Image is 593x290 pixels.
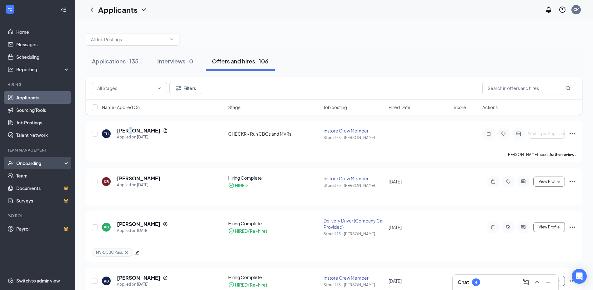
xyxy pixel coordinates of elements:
[520,179,527,184] svg: ActiveChat
[532,277,542,287] button: ChevronUp
[16,194,70,207] a: SurveysCrown
[16,51,70,63] a: Scheduling
[8,82,68,87] div: Hiring
[569,178,576,185] svg: Ellipses
[16,129,70,141] a: Talent Network
[573,7,579,12] div: CM
[228,182,234,188] svg: CheckmarkCircle
[389,224,402,230] span: [DATE]
[228,131,320,137] div: CHECKR - Run CBCs and MVRs
[569,130,576,137] svg: Ellipses
[228,282,234,288] svg: CheckmarkCircle
[212,57,269,65] div: Offers and hires · 106
[117,281,168,287] div: Applied on [DATE]
[545,278,552,286] svg: Minimize
[324,275,385,281] div: Instore Crew Member
[102,104,140,110] span: Name · Applied On
[529,129,565,139] button: Waiting on Applicant
[16,26,70,38] a: Home
[157,57,193,65] div: Interviews · 0
[507,152,576,157] p: [PERSON_NAME] needs
[228,228,234,234] svg: CheckmarkCircle
[228,274,320,280] div: Hiring Complete
[545,6,552,13] svg: Notifications
[169,82,201,94] button: Filter Filters
[515,131,522,136] svg: ActiveChat
[98,4,138,15] h1: Applicants
[117,182,160,188] div: Applied on [DATE]
[60,7,67,13] svg: Collapse
[117,221,160,227] h5: [PERSON_NAME]
[117,227,168,234] div: Applied on [DATE]
[8,147,68,153] div: Team Management
[485,131,492,136] svg: Note
[389,104,410,110] span: Hired Date
[104,179,109,184] div: KB
[565,86,570,91] svg: MagnifyingGlass
[324,127,385,134] div: Instore Crew Member
[117,274,160,281] h5: [PERSON_NAME]
[490,179,497,184] svg: Note
[389,278,402,284] span: [DATE]
[88,6,96,13] svg: ChevronLeft
[490,225,497,230] svg: Note
[135,250,139,255] span: edit
[482,82,576,94] input: Search in offers and hires
[228,175,320,181] div: Hiring Complete
[572,269,587,284] div: Open Intercom Messenger
[522,278,530,286] svg: ComposeMessage
[16,66,70,72] div: Reporting
[91,36,167,43] input: All Job Postings
[539,225,560,229] span: View Profile
[104,278,109,284] div: KB
[16,182,70,194] a: DocumentsCrown
[16,104,70,116] a: Sourcing Tools
[169,37,174,42] svg: ChevronDown
[482,104,498,110] span: Actions
[528,132,565,136] span: Waiting on Applicant
[157,86,162,91] svg: ChevronDown
[533,278,541,286] svg: ChevronUp
[16,222,70,235] a: PayrollCrown
[458,279,469,286] h3: Chat
[8,213,68,218] div: Payroll
[16,38,70,51] a: Messages
[97,85,154,92] input: All Stages
[505,225,512,230] svg: ActiveTag
[117,127,160,134] h5: [PERSON_NAME]
[539,179,560,184] span: View Profile
[550,152,576,157] b: further review.
[163,275,168,280] svg: Reapply
[228,220,320,227] div: Hiring Complete
[235,182,248,188] div: HIRED
[235,282,267,288] div: HIRED (Re-hire)
[324,175,385,182] div: Instore Crew Member
[520,225,527,230] svg: ActiveChat
[324,231,385,237] div: Store 175 - [PERSON_NAME] ...
[16,116,70,129] a: Job Postings
[92,57,138,65] div: Applications · 135
[8,66,14,72] svg: Analysis
[533,222,565,232] button: View Profile
[235,228,267,234] div: HIRED (Re-hire)
[7,6,13,12] svg: WorkstreamLogo
[228,104,241,110] span: Stage
[500,131,507,136] svg: Tag
[324,104,347,110] span: Job posting
[16,169,70,182] a: Team
[475,280,477,285] div: 4
[163,128,168,133] svg: Document
[140,6,148,13] svg: ChevronDown
[521,277,531,287] button: ComposeMessage
[559,6,566,13] svg: QuestionInfo
[324,282,385,287] div: Store 175 - [PERSON_NAME] ...
[117,175,160,182] h5: [PERSON_NAME]
[543,277,553,287] button: Minimize
[454,104,466,110] span: Score
[533,177,565,187] button: View Profile
[389,179,402,184] span: [DATE]
[104,224,109,230] div: AB
[8,160,14,166] svg: UserCheck
[324,217,385,230] div: Delivery Driver (Company Car Provided)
